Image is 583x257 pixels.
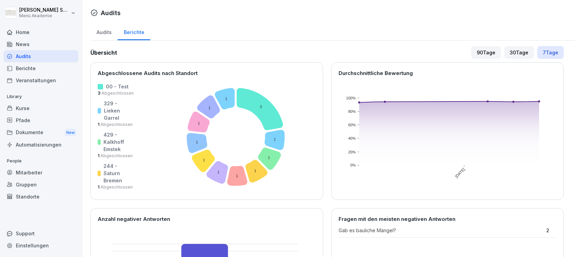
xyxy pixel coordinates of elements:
[3,191,78,203] a: Standorte
[3,50,78,62] a: Audits
[98,215,316,223] p: Anzahl negativer Antworten
[103,131,134,153] p: 429 - Kalkhoff Emstek
[454,167,466,179] text: [DATE]
[348,150,355,154] text: 20%
[471,46,501,59] div: 90 Tage
[3,239,78,251] a: Einstellungen
[3,126,78,139] div: Dokumente
[98,184,134,190] p: 1
[19,7,69,13] p: [PERSON_NAME] Schülzke
[90,23,118,40] a: Audits
[3,139,78,151] a: Automatisierungen
[3,102,78,114] a: Kurse
[99,153,133,158] span: Abgeschlossen
[346,96,355,100] text: 100%
[98,90,134,96] p: 3
[99,122,133,127] span: Abgeschlossen
[3,26,78,38] a: Home
[348,109,355,114] text: 80%
[3,126,78,139] a: DokumenteNew
[537,46,564,59] div: 7 Tage
[98,69,316,77] p: Abgeschlossene Audits nach Standort
[65,129,76,137] div: New
[3,91,78,102] p: Library
[504,46,534,59] div: 30 Tage
[348,136,355,140] text: 40%
[98,121,134,128] p: 1
[118,23,150,40] a: Berichte
[3,227,78,239] div: Support
[99,184,133,190] span: Abgeschlossen
[3,179,78,191] a: Gruppen
[103,162,134,184] p: 244 - Saturn Bremen
[3,74,78,86] a: Veranstaltungen
[98,153,134,159] p: 1
[3,114,78,126] a: Pfade
[348,123,355,127] text: 60%
[3,62,78,74] a: Berichte
[104,100,134,121] p: 329 - Lieken Garrel
[101,8,121,18] h1: Audits
[339,215,557,223] p: Fragen mit den meisten negativen Antworten
[3,38,78,50] a: News
[90,49,117,57] h2: Übersicht
[106,83,129,90] p: 00 - Test
[3,167,78,179] a: Mitarbeiter
[19,13,69,18] p: Menü Akademie
[3,156,78,167] p: People
[100,90,134,96] span: Abgeschlossen
[546,227,557,234] p: 2
[339,227,543,234] p: Gab es bauliche Mängel?
[350,163,356,168] text: 0%
[339,69,557,77] p: Durchschnittliche Bewertung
